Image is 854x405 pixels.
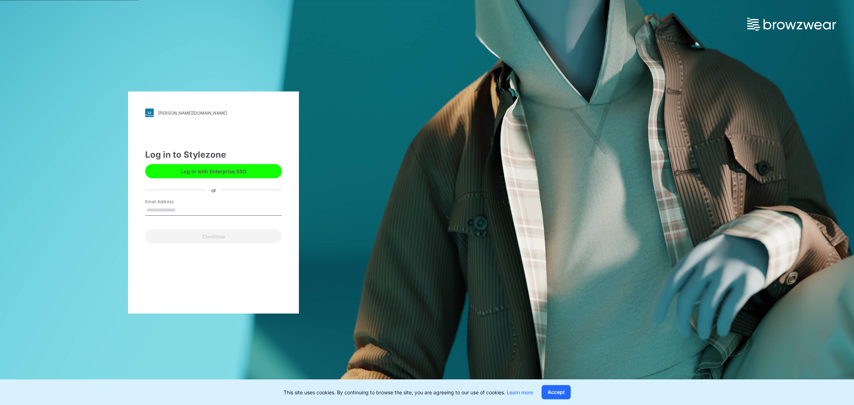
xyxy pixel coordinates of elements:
a: Learn more [507,389,533,395]
div: [PERSON_NAME][DOMAIN_NAME] [158,110,227,116]
img: svg+xml;base64,PHN2ZyB3aWR0aD0iMjgiIGhlaWdodD0iMjgiIHZpZXdCb3g9IjAgMCAyOCAyOCIgZmlsbD0ibm9uZSIgeG... [145,109,154,117]
a: [PERSON_NAME][DOMAIN_NAME] [145,109,282,117]
img: browzwear-logo.73288ffb.svg [747,18,836,31]
button: Accept [542,385,571,399]
div: Log in to Stylezone [145,148,282,161]
label: Email Address [145,199,195,205]
p: This site uses cookies. By continuing to browse the site, you are agreeing to our use of cookies. [284,389,533,396]
button: Log in with Enterprise SSO [145,164,282,178]
div: or [206,186,222,194]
